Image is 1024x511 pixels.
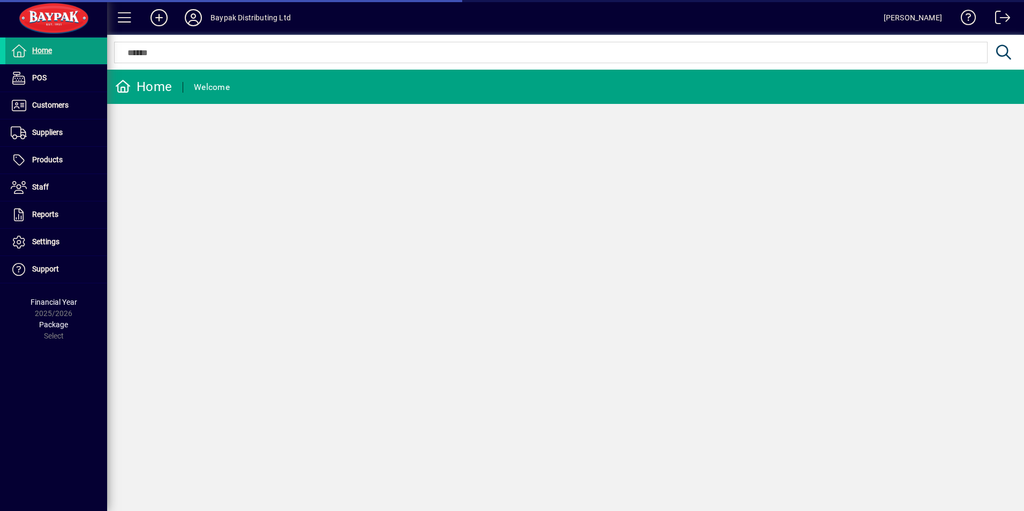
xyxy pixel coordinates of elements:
[32,101,69,109] span: Customers
[32,210,58,219] span: Reports
[32,155,63,164] span: Products
[5,119,107,146] a: Suppliers
[142,8,176,27] button: Add
[194,79,230,96] div: Welcome
[32,237,59,246] span: Settings
[5,229,107,255] a: Settings
[987,2,1011,37] a: Logout
[5,174,107,201] a: Staff
[5,92,107,119] a: Customers
[32,46,52,55] span: Home
[5,65,107,92] a: POS
[115,78,172,95] div: Home
[5,201,107,228] a: Reports
[32,265,59,273] span: Support
[32,128,63,137] span: Suppliers
[32,183,49,191] span: Staff
[176,8,210,27] button: Profile
[5,256,107,283] a: Support
[884,9,942,26] div: [PERSON_NAME]
[5,147,107,174] a: Products
[32,73,47,82] span: POS
[210,9,291,26] div: Baypak Distributing Ltd
[953,2,976,37] a: Knowledge Base
[31,298,77,306] span: Financial Year
[39,320,68,329] span: Package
